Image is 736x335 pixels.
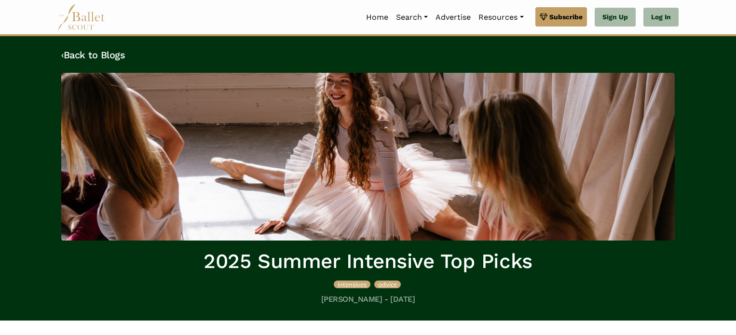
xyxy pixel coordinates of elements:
[61,73,675,241] img: header_image.img
[61,49,125,61] a: ‹Back to Blogs
[374,279,401,289] a: advice
[334,279,372,289] a: intensives
[378,281,397,288] span: advice
[540,12,547,22] img: gem.svg
[535,7,587,27] a: Subscribe
[392,7,432,27] a: Search
[432,7,475,27] a: Advertise
[595,8,636,27] a: Sign Up
[61,49,64,61] code: ‹
[549,12,583,22] span: Subscribe
[61,295,675,305] h5: [PERSON_NAME] - [DATE]
[475,7,527,27] a: Resources
[338,281,367,288] span: intensives
[61,248,675,275] h1: 2025 Summer Intensive Top Picks
[362,7,392,27] a: Home
[643,8,679,27] a: Log In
